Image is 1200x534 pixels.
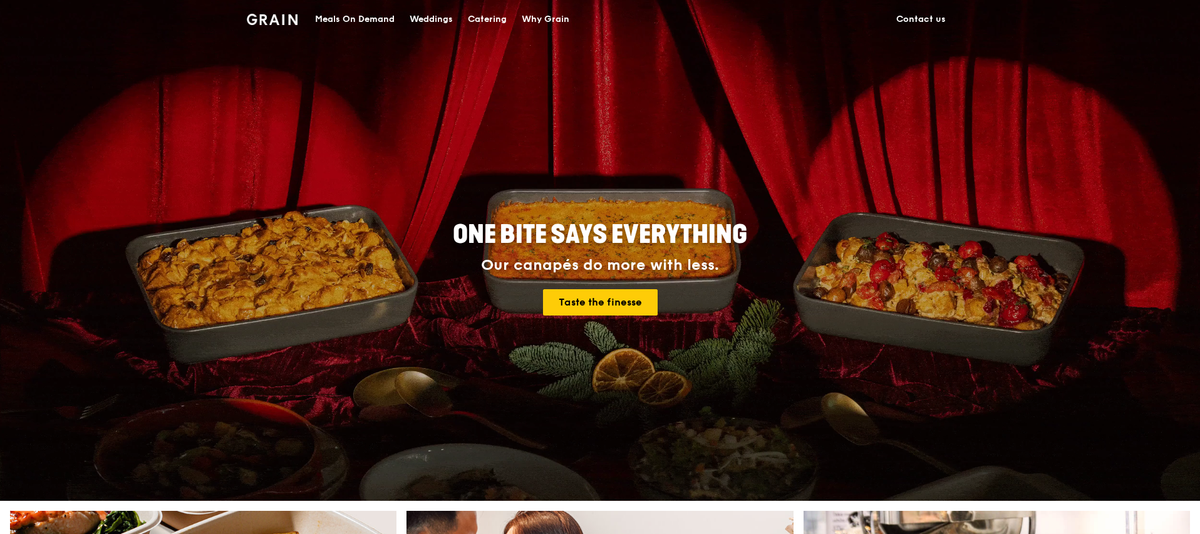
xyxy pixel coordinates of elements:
[889,1,953,38] a: Contact us
[402,1,460,38] a: Weddings
[375,257,825,274] div: Our canapés do more with less.
[315,1,395,38] div: Meals On Demand
[522,1,569,38] div: Why Grain
[460,1,514,38] a: Catering
[410,1,453,38] div: Weddings
[468,1,507,38] div: Catering
[453,220,747,250] span: ONE BITE SAYS EVERYTHING
[247,14,297,25] img: Grain
[514,1,577,38] a: Why Grain
[543,289,658,316] a: Taste the finesse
